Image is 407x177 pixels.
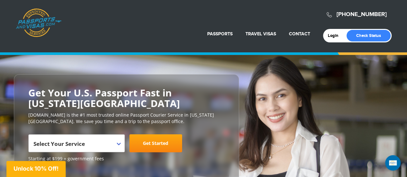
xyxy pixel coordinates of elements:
[28,87,225,109] h2: Get Your U.S. Passport Fast in [US_STATE][GEOGRAPHIC_DATA]
[129,134,182,152] a: Get Started
[207,31,233,37] a: Passports
[347,30,391,41] a: Check Status
[33,137,118,155] span: Select Your Service
[28,134,125,152] span: Select Your Service
[337,11,387,18] a: [PHONE_NUMBER]
[16,8,61,37] a: Passports & [DOMAIN_NAME]
[328,33,343,38] a: Login
[289,31,310,37] a: Contact
[33,140,85,147] span: Select Your Service
[28,155,225,162] span: Starting at $199 + government fees
[245,31,276,37] a: Travel Visas
[6,161,66,177] div: Unlock 10% Off!
[385,155,401,171] div: Open Intercom Messenger
[14,165,59,172] span: Unlock 10% Off!
[28,112,225,125] p: [DOMAIN_NAME] is the #1 most trusted online Passport Courier Service in [US_STATE][GEOGRAPHIC_DAT...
